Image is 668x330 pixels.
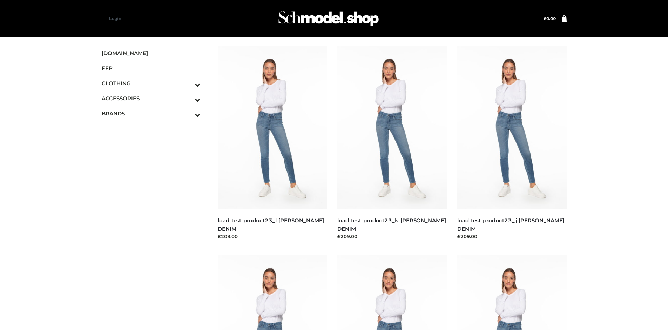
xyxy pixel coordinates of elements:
[544,16,556,21] a: £0.00
[102,91,201,106] a: ACCESSORIESToggle Submenu
[102,79,201,87] span: CLOTHING
[218,233,327,240] div: £209.00
[218,217,324,232] a: load-test-product23_l-[PERSON_NAME] DENIM
[337,217,446,232] a: load-test-product23_k-[PERSON_NAME] DENIM
[457,233,567,240] div: £209.00
[544,16,546,21] span: £
[176,106,200,121] button: Toggle Submenu
[176,91,200,106] button: Toggle Submenu
[102,64,201,72] span: FFP
[102,76,201,91] a: CLOTHINGToggle Submenu
[176,76,200,91] button: Toggle Submenu
[102,109,201,117] span: BRANDS
[102,106,201,121] a: BRANDSToggle Submenu
[544,16,556,21] bdi: 0.00
[457,217,564,232] a: load-test-product23_j-[PERSON_NAME] DENIM
[337,233,447,240] div: £209.00
[109,16,121,21] a: Login
[102,49,201,57] span: [DOMAIN_NAME]
[102,46,201,61] a: [DOMAIN_NAME]
[102,94,201,102] span: ACCESSORIES
[102,61,201,76] a: FFP
[276,5,381,32] img: Schmodel Admin 964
